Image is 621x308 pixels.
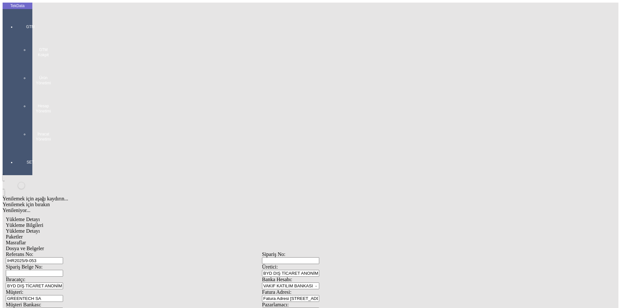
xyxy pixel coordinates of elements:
[6,222,43,228] span: Yükleme Bilgileri
[3,207,521,213] div: Yenileniyor...
[34,103,53,114] span: Hesap Yönetimi
[262,302,289,307] span: Pazarlamacı:
[262,277,292,282] span: Banka Hesabı:
[6,302,41,307] span: Müşteri Bankası:
[262,264,278,270] span: Üretici:
[6,234,23,239] span: Paketler
[34,75,53,86] span: Ürün Yönetimi
[6,228,40,234] span: Yükleme Detayı
[6,264,43,270] span: Sipariş Belge No:
[6,277,25,282] span: İhracatçı:
[262,251,285,257] span: Sipariş No:
[6,246,44,251] span: Dosya ve Belgeler
[3,196,521,202] div: Yenilemek için aşağı kaydırın...
[262,289,291,295] span: Fatura Adresi:
[3,3,32,8] div: TekData
[34,132,53,142] span: İhracat Yönetimi
[6,240,26,245] span: Masraflar
[34,47,53,58] span: GTM Kokpit
[6,289,23,295] span: Müşteri:
[3,202,521,207] div: Yenilemek için bırakın
[21,24,40,29] span: GTM
[6,217,40,222] span: Yükleme Detayı
[21,160,40,165] span: SET
[6,251,33,257] span: Referans No:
